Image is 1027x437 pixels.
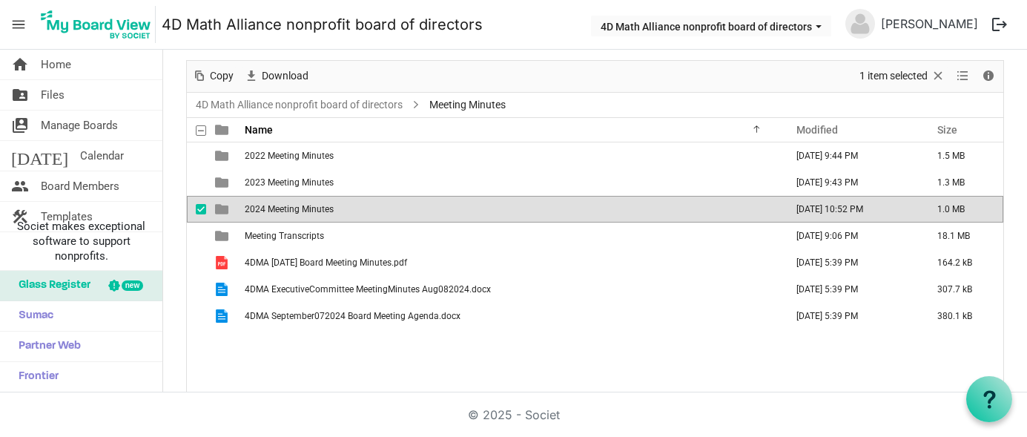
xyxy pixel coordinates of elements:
[845,9,875,39] img: no-profile-picture.svg
[187,276,206,303] td: checkbox
[796,124,838,136] span: Modified
[41,80,65,110] span: Files
[206,169,240,196] td: is template cell column header type
[11,332,81,361] span: Partner Web
[240,249,781,276] td: 4DMA 7 June 2024 Board Meeting Minutes.pdf is template cell column header Name
[857,67,948,85] button: Selection
[190,67,237,85] button: Copy
[951,61,976,92] div: View
[922,249,1003,276] td: 164.2 kB is template cell column header Size
[11,202,29,231] span: construction
[781,276,922,303] td: September 27, 2024 5:39 PM column header Modified
[187,249,206,276] td: checkbox
[187,169,206,196] td: checkbox
[922,276,1003,303] td: 307.7 kB is template cell column header Size
[245,151,334,161] span: 2022 Meeting Minutes
[187,223,206,249] td: checkbox
[781,303,922,329] td: September 27, 2024 5:39 PM column header Modified
[245,231,324,241] span: Meeting Transcripts
[206,276,240,303] td: is template cell column header type
[922,223,1003,249] td: 18.1 MB is template cell column header Size
[240,142,781,169] td: 2022 Meeting Minutes is template cell column header Name
[11,362,59,392] span: Frontier
[242,67,311,85] button: Download
[36,6,162,43] a: My Board View Logo
[245,204,334,214] span: 2024 Meeting Minutes
[245,177,334,188] span: 2023 Meeting Minutes
[240,196,781,223] td: 2024 Meeting Minutes is template cell column header Name
[36,6,156,43] img: My Board View Logo
[979,67,999,85] button: Details
[875,9,984,39] a: [PERSON_NAME]
[187,142,206,169] td: checkbox
[80,141,124,171] span: Calendar
[240,223,781,249] td: Meeting Transcripts is template cell column header Name
[781,169,922,196] td: July 30, 2024 9:43 PM column header Modified
[984,9,1015,40] button: logout
[7,219,156,263] span: Societ makes exceptional software to support nonprofits.
[11,271,90,300] span: Glass Register
[858,67,929,85] span: 1 item selected
[162,10,483,39] a: 4D Math Alliance nonprofit board of directors
[781,223,922,249] td: August 09, 2024 9:06 PM column header Modified
[937,124,957,136] span: Size
[193,96,406,114] a: 4D Math Alliance nonprofit board of directors
[781,142,922,169] td: July 30, 2024 9:44 PM column header Modified
[11,111,29,140] span: switch_account
[41,171,119,201] span: Board Members
[245,284,491,295] span: 4DMA ExecutiveCommittee MeetingMinutes Aug082024.docx
[954,67,971,85] button: View dropdownbutton
[240,169,781,196] td: 2023 Meeting Minutes is template cell column header Name
[206,223,240,249] td: is template cell column header type
[240,303,781,329] td: 4DMA September072024 Board Meeting Agenda.docx is template cell column header Name
[781,196,922,223] td: July 24, 2025 10:52 PM column header Modified
[245,124,273,136] span: Name
[922,303,1003,329] td: 380.1 kB is template cell column header Size
[206,142,240,169] td: is template cell column header type
[41,202,93,231] span: Templates
[4,10,33,39] span: menu
[11,301,53,331] span: Sumac
[591,16,831,36] button: 4D Math Alliance nonprofit board of directors dropdownbutton
[122,280,143,291] div: new
[976,61,1001,92] div: Details
[922,142,1003,169] td: 1.5 MB is template cell column header Size
[206,196,240,223] td: is template cell column header type
[260,67,310,85] span: Download
[187,61,239,92] div: Copy
[206,303,240,329] td: is template cell column header type
[11,50,29,79] span: home
[41,50,71,79] span: Home
[239,61,314,92] div: Download
[11,141,68,171] span: [DATE]
[922,196,1003,223] td: 1.0 MB is template cell column header Size
[922,169,1003,196] td: 1.3 MB is template cell column header Size
[854,61,951,92] div: Clear selection
[426,96,509,114] span: Meeting Minutes
[206,249,240,276] td: is template cell column header type
[208,67,235,85] span: Copy
[11,171,29,201] span: people
[41,111,118,140] span: Manage Boards
[11,80,29,110] span: folder_shared
[187,303,206,329] td: checkbox
[187,196,206,223] td: checkbox
[245,311,460,321] span: 4DMA September072024 Board Meeting Agenda.docx
[240,276,781,303] td: 4DMA ExecutiveCommittee MeetingMinutes Aug082024.docx is template cell column header Name
[245,257,407,268] span: 4DMA [DATE] Board Meeting Minutes.pdf
[781,249,922,276] td: September 27, 2024 5:39 PM column header Modified
[468,407,560,422] a: © 2025 - Societ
